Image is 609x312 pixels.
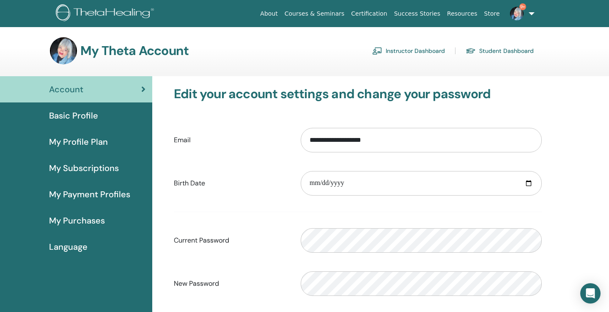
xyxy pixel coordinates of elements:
span: 9+ [519,3,526,10]
a: Store [481,6,503,22]
h3: My Theta Account [80,43,189,58]
h3: Edit your account settings and change your password [174,86,542,102]
div: Open Intercom Messenger [580,283,601,304]
img: default.jpg [50,37,77,64]
span: Basic Profile [49,109,98,122]
a: Student Dashboard [466,44,534,58]
a: Certification [348,6,390,22]
label: Email [167,132,294,148]
img: chalkboard-teacher.svg [372,47,382,55]
span: Account [49,83,83,96]
label: New Password [167,276,294,292]
img: logo.png [56,4,157,23]
a: Resources [444,6,481,22]
a: About [257,6,281,22]
span: My Purchases [49,214,105,227]
label: Birth Date [167,175,294,191]
span: My Profile Plan [49,135,108,148]
img: default.jpg [510,7,524,20]
a: Courses & Seminars [281,6,348,22]
span: Language [49,240,88,253]
span: My Payment Profiles [49,188,130,201]
span: My Subscriptions [49,162,119,174]
a: Instructor Dashboard [372,44,445,58]
a: Success Stories [391,6,444,22]
label: Current Password [167,232,294,248]
img: graduation-cap.svg [466,47,476,55]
